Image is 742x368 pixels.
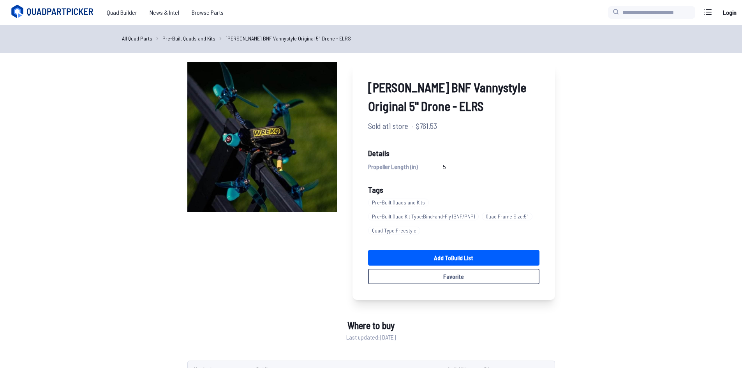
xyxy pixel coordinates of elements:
[368,213,479,220] span: Pre-Built Quad Kit Type : Bind-and-Fly (BNF/PNP)
[368,250,539,266] a: Add toBuild List
[143,5,185,20] a: News & Intel
[368,78,539,115] span: [PERSON_NAME] BNF Vannystyle Original 5" Drone - ELRS
[411,120,413,132] span: ·
[368,120,408,132] span: Sold at 1 store
[122,34,152,42] a: All Quad Parts
[368,162,418,171] span: Propeller Length (in)
[368,269,539,284] button: Favorite
[482,213,532,220] span: Quad Frame Size : 5"
[187,62,337,212] img: image
[482,210,536,224] a: Quad Frame Size:5"
[443,162,446,171] span: 5
[368,224,423,238] a: Quad Type:Freestyle
[185,5,230,20] a: Browse Parts
[416,120,437,132] span: $761.53
[162,34,215,42] a: Pre-Built Quads and Kits
[720,5,739,20] a: Login
[347,319,395,333] span: Where to buy
[100,5,143,20] a: Quad Builder
[368,210,482,224] a: Pre-Built Quad Kit Type:Bind-and-Fly (BNF/PNP)
[368,199,429,206] span: Pre-Built Quads and Kits
[226,34,351,42] a: [PERSON_NAME] BNF Vannystyle Original 5" Drone - ELRS
[346,333,396,342] span: Last updated: [DATE]
[368,147,539,159] span: Details
[368,227,420,234] span: Quad Type : Freestyle
[368,195,432,210] a: Pre-Built Quads and Kits
[368,185,383,194] span: Tags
